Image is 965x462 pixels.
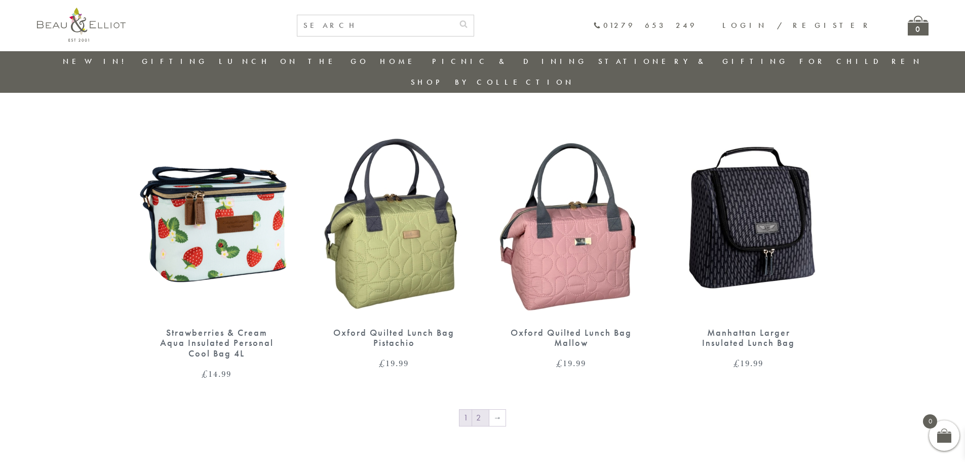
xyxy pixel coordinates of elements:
[511,328,632,348] div: Oxford Quilted Lunch Bag Mallow
[316,115,473,317] img: Oxford quilted lunch bag pistachio
[489,410,506,426] a: →
[556,357,563,369] span: £
[670,115,827,317] img: Manhattan Larger Lunch Bag
[923,414,937,429] span: 0
[219,56,369,66] a: Lunch On The Go
[472,410,489,426] a: Page 2
[722,20,872,30] a: Login / Register
[598,56,788,66] a: Stationery & Gifting
[379,357,409,369] bdi: 19.99
[142,56,208,66] a: Gifting
[380,56,420,66] a: Home
[138,409,827,429] nav: Product Pagination
[411,77,574,87] a: Shop by collection
[63,56,131,66] a: New in!
[734,357,763,369] bdi: 19.99
[688,328,809,348] div: Manhattan Larger Insulated Lunch Bag
[333,328,455,348] div: Oxford Quilted Lunch Bag Pistachio
[156,328,278,359] div: Strawberries & Cream Aqua Insulated Personal Cool Bag 4L
[138,115,295,317] img: Strawberries & Cream Aqua Insulated Personal Cool Bag 4L
[202,368,208,380] span: £
[556,357,586,369] bdi: 19.99
[734,357,740,369] span: £
[459,410,472,426] span: Page 1
[297,15,453,36] input: SEARCH
[138,115,295,378] a: Strawberries & Cream Aqua Insulated Personal Cool Bag 4L Strawberries & Cream Aqua Insulated Pers...
[593,21,697,30] a: 01279 653 249
[670,115,827,368] a: Manhattan Larger Lunch Bag Manhattan Larger Insulated Lunch Bag £19.99
[37,8,126,42] img: logo
[493,115,650,317] img: Oxford quilted lunch bag mallow
[493,115,650,368] a: Oxford quilted lunch bag mallow Oxford Quilted Lunch Bag Mallow £19.99
[202,368,231,380] bdi: 14.99
[432,56,587,66] a: Picnic & Dining
[316,115,473,368] a: Oxford quilted lunch bag pistachio Oxford Quilted Lunch Bag Pistachio £19.99
[379,357,385,369] span: £
[908,16,929,35] a: 0
[799,56,922,66] a: For Children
